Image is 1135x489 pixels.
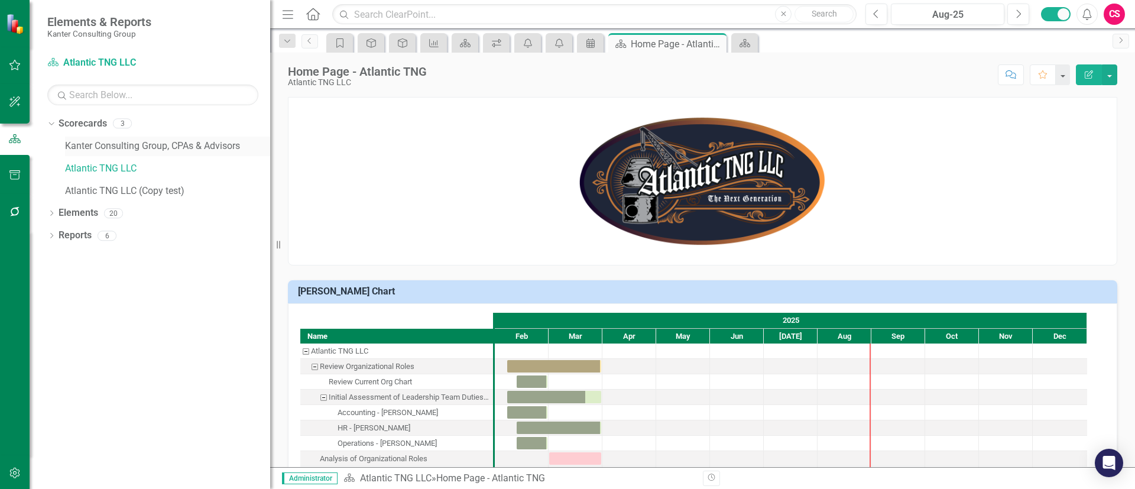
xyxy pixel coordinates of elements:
[300,405,493,420] div: Task: Start date: 2025-02-07 End date: 2025-02-28
[343,472,694,485] div: »
[517,437,547,449] div: Task: Start date: 2025-02-12 End date: 2025-02-28
[298,286,1111,297] h3: [PERSON_NAME] Chart
[300,359,493,374] div: Task: Start date: 2025-02-07 End date: 2025-03-31
[104,208,123,218] div: 20
[979,329,1033,344] div: Nov
[300,436,493,451] div: Task: Start date: 2025-02-12 End date: 2025-02-28
[300,344,493,359] div: Atlantic TNG LLC
[300,467,493,482] div: Task: Start date: 2025-05-01 End date: 2025-12-31
[891,4,1004,25] button: Aug-25
[47,56,195,70] a: Atlantic TNG LLC
[59,117,107,131] a: Scorecards
[300,344,493,359] div: Task: Atlantic TNG LLC Start date: 2025-02-07 End date: 2025-02-08
[329,390,489,405] div: Initial Assessment of Leadership Team Duties & Responsibilities
[47,29,151,38] small: Kanter Consulting Group
[65,140,270,153] a: Kanter Consulting Group, CPAs & Advisors
[288,78,427,87] div: Atlantic TNG LLC
[65,184,270,198] a: Atlantic TNG LLC (Copy test)
[300,420,493,436] div: HR - Kevin Blake
[871,329,925,344] div: Sep
[113,119,132,129] div: 3
[338,436,437,451] div: Operations - [PERSON_NAME]
[59,229,92,242] a: Reports
[517,422,601,434] div: Task: Start date: 2025-02-12 End date: 2025-03-31
[925,329,979,344] div: Oct
[507,360,601,373] div: Task: Start date: 2025-02-07 End date: 2025-03-31
[300,374,493,390] div: Task: Start date: 2025-02-12 End date: 2025-02-28
[300,405,493,420] div: Accounting - Lia Ditcher
[517,375,547,388] div: Task: Start date: 2025-02-12 End date: 2025-02-28
[300,420,493,436] div: Task: Start date: 2025-02-12 End date: 2025-03-31
[1033,329,1087,344] div: Dec
[320,451,427,467] div: Analysis of Organizational Roles
[360,472,432,484] a: Atlantic TNG LLC
[300,374,493,390] div: Review Current Org Chart
[300,467,493,482] div: Identify Target Markets
[495,313,1087,328] div: 2025
[47,15,151,29] span: Elements & Reports
[300,436,493,451] div: Operations - Diana Gisson
[98,231,116,241] div: 6
[764,329,818,344] div: Jul
[47,85,258,105] input: Search Below...
[507,391,601,403] div: Task: Start date: 2025-02-07 End date: 2025-03-31
[794,6,854,22] button: Search
[495,329,549,344] div: Feb
[320,467,398,482] div: Identify Target Markets
[602,329,656,344] div: Apr
[300,451,493,467] div: Analysis of Organizational Roles
[710,329,764,344] div: Jun
[6,13,27,34] img: ClearPoint Strategy
[549,329,602,344] div: Mar
[311,344,368,359] div: Atlantic TNG LLC
[282,472,338,484] span: Administrator
[656,329,710,344] div: May
[300,390,493,405] div: Task: Start date: 2025-02-07 End date: 2025-03-31
[300,329,493,344] div: Name
[329,374,412,390] div: Review Current Org Chart
[895,8,1000,22] div: Aug-25
[578,116,827,247] img: Atlantic TNG - The Next Generation
[288,65,427,78] div: Home Page - Atlantic TNG
[332,4,857,25] input: Search ClearPoint...
[812,9,837,18] span: Search
[1095,449,1123,477] div: Open Intercom Messenger
[338,420,410,436] div: HR - [PERSON_NAME]
[818,329,871,344] div: Aug
[549,452,601,465] div: Task: Start date: 2025-03-01 End date: 2025-03-31
[1104,4,1125,25] button: CS
[436,472,545,484] div: Home Page - Atlantic TNG
[320,359,414,374] div: Review Organizational Roles
[300,359,493,374] div: Review Organizational Roles
[59,206,98,220] a: Elements
[631,37,724,51] div: Home Page - Atlantic TNG
[65,162,270,176] a: Atlantic TNG LLC
[338,405,438,420] div: Accounting - [PERSON_NAME]
[507,406,547,419] div: Task: Start date: 2025-02-07 End date: 2025-02-28
[300,451,493,467] div: Task: Start date: 2025-03-01 End date: 2025-03-31
[300,390,493,405] div: Initial Assessment of Leadership Team Duties & Responsibilities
